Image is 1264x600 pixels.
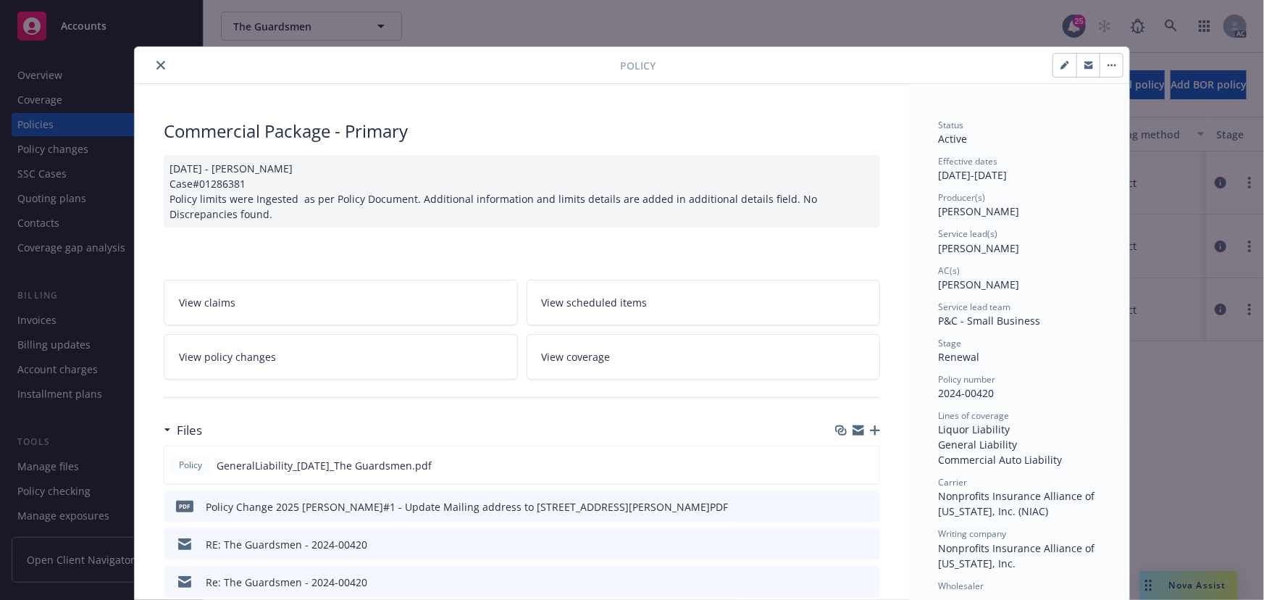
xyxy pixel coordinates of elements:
button: preview file [861,537,874,552]
span: PDF [176,501,193,512]
span: Status [938,119,963,131]
span: Service lead team [938,301,1010,313]
span: Nonprofits Insurance Alliance of [US_STATE], Inc. [938,541,1097,570]
span: AC(s) [938,264,960,277]
div: [DATE] - [PERSON_NAME] Case#01286381 Policy limits were Ingested as per Policy Document. Addition... [164,155,880,228]
a: View policy changes [164,334,518,380]
span: View policy changes [179,349,276,364]
span: Renewal [938,350,979,364]
a: View claims [164,280,518,325]
span: Policy [620,58,656,73]
div: RE: The Guardsmen - 2024-00420 [206,537,367,552]
span: View scheduled items [542,295,648,310]
span: [PERSON_NAME] [938,278,1019,291]
a: View coverage [527,334,881,380]
span: Active [938,132,967,146]
span: P&C - Small Business [938,314,1040,328]
span: 2024-00420 [938,386,994,400]
span: View claims [179,295,235,310]
span: Policy number [938,373,995,386]
button: preview file [861,458,874,473]
a: View scheduled items [527,280,881,325]
h3: Files [177,421,202,440]
span: Service lead(s) [938,228,997,240]
button: download file [838,499,850,514]
div: Policy Change 2025 [PERSON_NAME]#1 - Update Mailing address to [STREET_ADDRESS][PERSON_NAME]PDF [206,499,728,514]
span: Wholesaler [938,580,984,592]
span: Producer(s) [938,191,985,204]
button: preview file [861,575,874,590]
div: General Liability [938,437,1100,452]
span: Policy [176,459,205,472]
span: Effective dates [938,155,997,167]
div: Commercial Package - Primary [164,119,880,143]
button: preview file [861,499,874,514]
button: close [152,57,169,74]
div: Re: The Guardsmen - 2024-00420 [206,575,367,590]
button: download file [838,575,850,590]
span: Nonprofits Insurance Alliance of [US_STATE], Inc. (NIAC) [938,489,1097,518]
span: View coverage [542,349,611,364]
div: [DATE] - [DATE] [938,155,1100,183]
button: download file [837,458,849,473]
div: Liquor Liability [938,422,1100,437]
span: [PERSON_NAME] [938,241,1019,255]
button: download file [838,537,850,552]
span: Stage [938,337,961,349]
span: Carrier [938,476,967,488]
span: GeneralLiability_[DATE]_The Guardsmen.pdf [217,458,432,473]
div: Commercial Auto Liability [938,452,1100,467]
span: Lines of coverage [938,409,1009,422]
span: Writing company [938,528,1006,540]
div: Files [164,421,202,440]
span: [PERSON_NAME] [938,204,1019,218]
